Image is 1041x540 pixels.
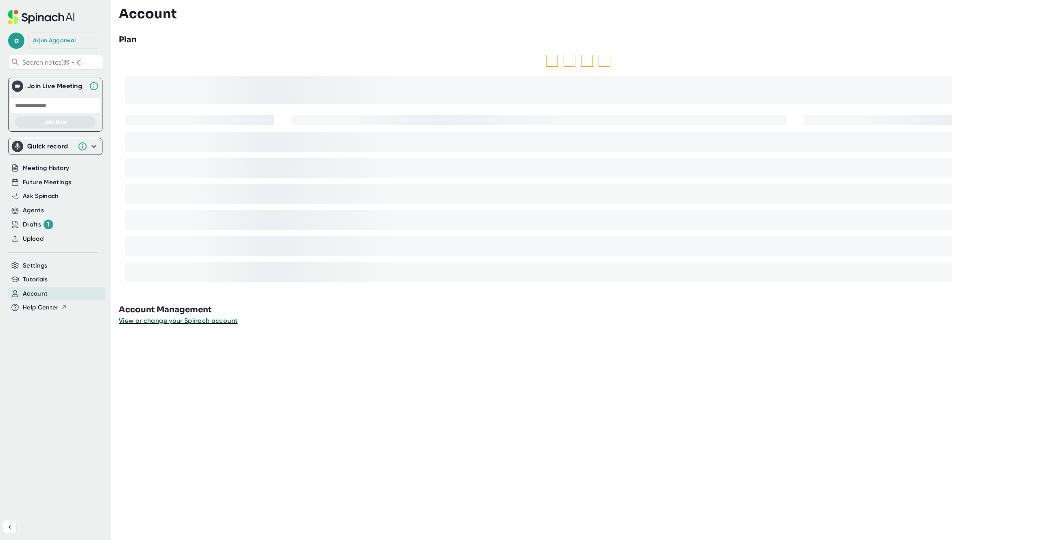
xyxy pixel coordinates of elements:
[23,303,59,312] span: Help Center
[23,163,69,173] button: Meeting History
[23,220,53,229] div: Drafts
[23,206,44,215] button: Agents
[23,275,48,284] button: Tutorials
[119,316,237,326] button: View or change your Spinach account
[23,289,48,298] button: Account
[44,220,53,229] div: 1
[3,520,16,533] button: Collapse sidebar
[12,138,99,155] div: Quick record
[8,33,24,49] span: a
[23,192,59,201] button: Ask Spinach
[33,37,76,44] div: Arjun Aggarwal
[119,317,237,324] span: View or change your Spinach account
[27,142,74,150] div: Quick record
[23,220,53,229] button: Drafts 1
[23,303,67,312] button: Help Center
[27,82,85,90] div: Join Live Meeting
[119,34,137,46] h3: Plan
[13,82,22,90] img: Join Live Meeting
[23,178,71,187] button: Future Meetings
[119,6,177,22] h3: Account
[44,119,67,126] span: Join Now
[23,261,48,270] button: Settings
[119,304,1041,316] h3: Account Management
[23,234,44,244] button: Upload
[22,59,101,66] span: Search notes (⌘ + K)
[12,78,99,94] div: Join Live MeetingJoin Live Meeting
[15,116,96,128] button: Join Now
